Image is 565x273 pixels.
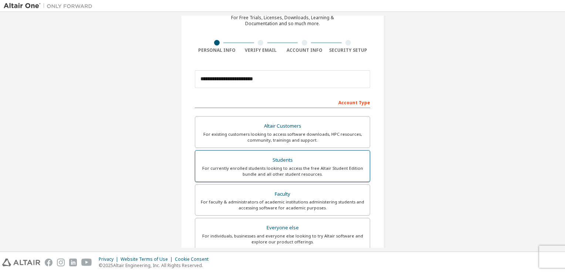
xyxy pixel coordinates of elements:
div: Students [200,155,365,165]
img: linkedin.svg [69,259,77,266]
div: Account Info [282,47,327,53]
div: For existing customers looking to access software downloads, HPC resources, community, trainings ... [200,131,365,143]
div: Website Terms of Use [121,256,175,262]
div: For currently enrolled students looking to access the free Altair Student Edition bundle and all ... [200,165,365,177]
p: © 2025 Altair Engineering, Inc. All Rights Reserved. [99,262,213,269]
div: For faculty & administrators of academic institutions administering students and accessing softwa... [200,199,365,211]
div: Personal Info [195,47,239,53]
img: facebook.svg [45,259,53,266]
img: Altair One [4,2,96,10]
div: Security Setup [327,47,371,53]
div: Faculty [200,189,365,199]
div: Everyone else [200,223,365,233]
div: Account Type [195,96,370,108]
div: Altair Customers [200,121,365,131]
img: youtube.svg [81,259,92,266]
img: altair_logo.svg [2,259,40,266]
div: Verify Email [239,47,283,53]
div: Cookie Consent [175,256,213,262]
div: For individuals, businesses and everyone else looking to try Altair software and explore our prod... [200,233,365,245]
div: For Free Trials, Licenses, Downloads, Learning & Documentation and so much more. [231,15,334,27]
img: instagram.svg [57,259,65,266]
div: Privacy [99,256,121,262]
